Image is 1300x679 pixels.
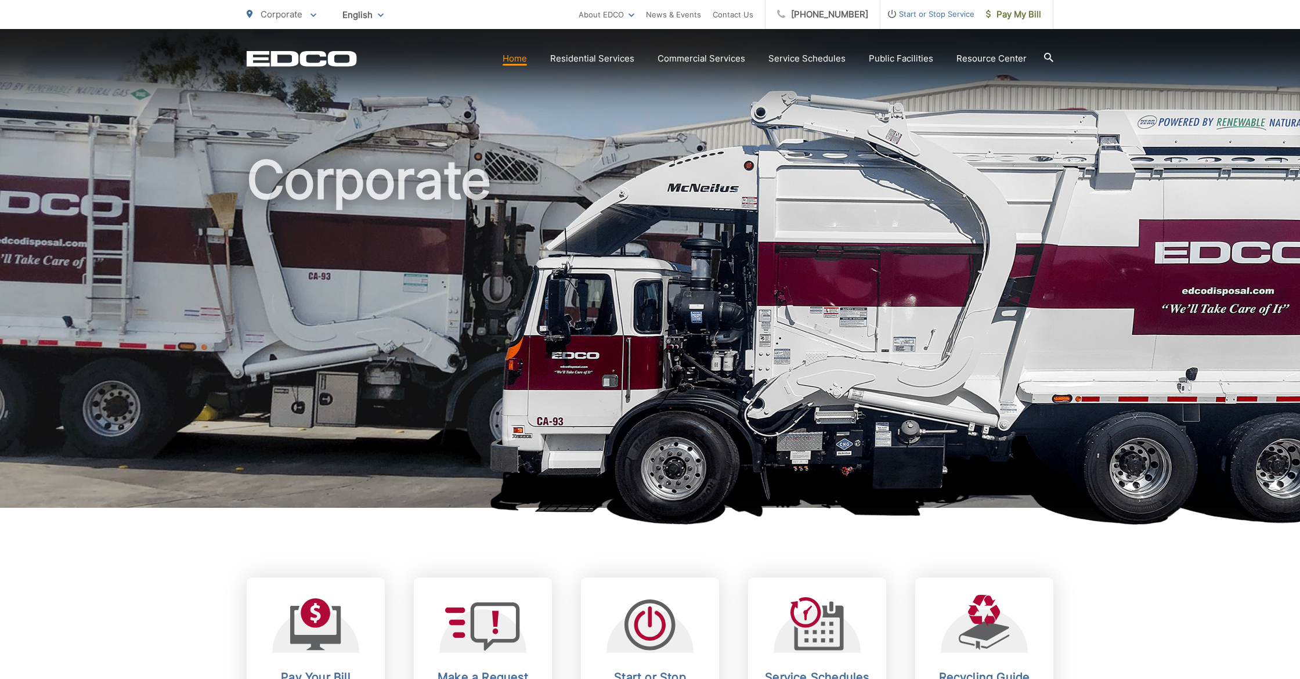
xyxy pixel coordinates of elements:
[986,8,1041,21] span: Pay My Bill
[261,9,302,20] span: Corporate
[768,52,846,66] a: Service Schedules
[550,52,634,66] a: Residential Services
[579,8,634,21] a: About EDCO
[869,52,933,66] a: Public Facilities
[713,8,753,21] a: Contact Us
[956,52,1027,66] a: Resource Center
[658,52,745,66] a: Commercial Services
[247,50,357,67] a: EDCD logo. Return to the homepage.
[503,52,527,66] a: Home
[247,151,1053,518] h1: Corporate
[646,8,701,21] a: News & Events
[334,5,392,25] span: English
